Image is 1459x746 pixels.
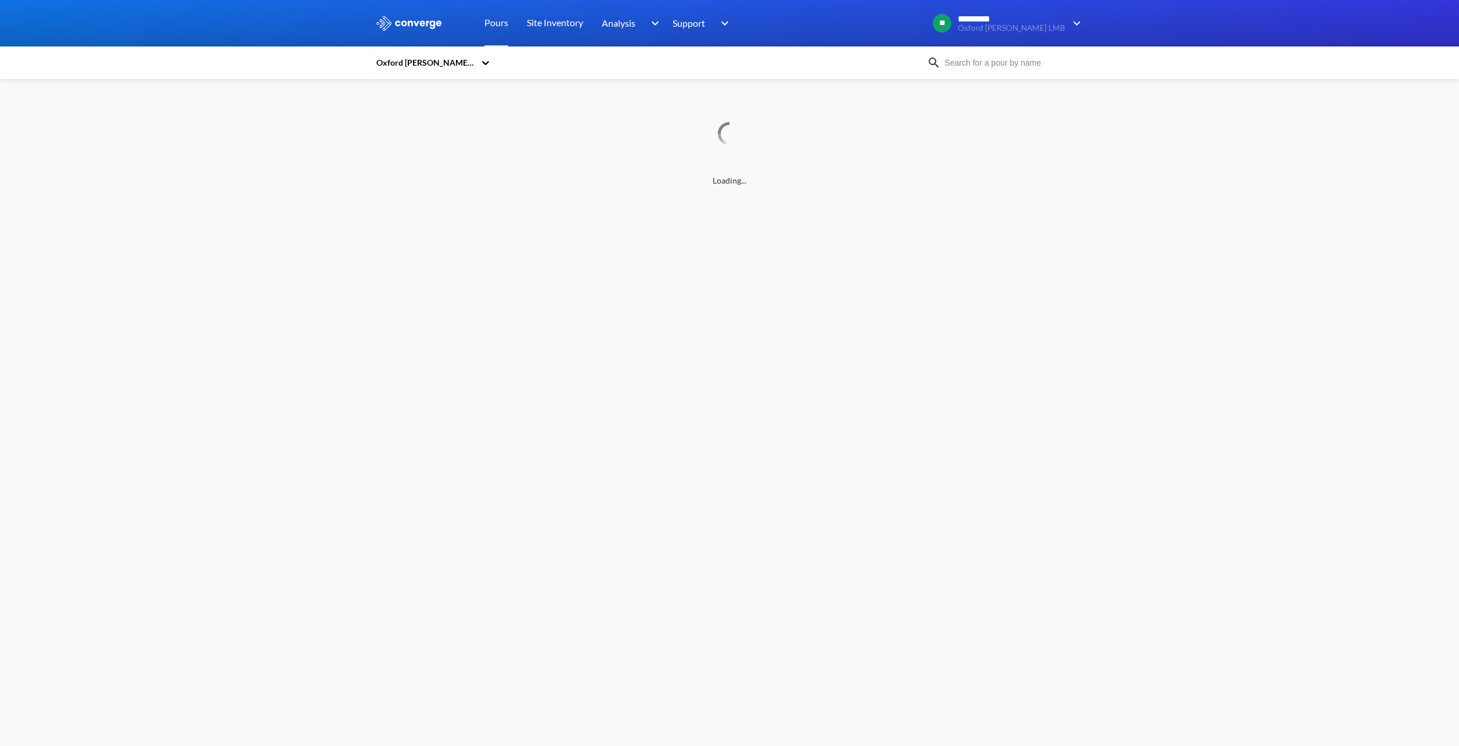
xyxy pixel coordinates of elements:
span: Analysis [602,16,635,30]
img: downArrow.svg [644,16,662,30]
img: downArrow.svg [1065,16,1084,30]
div: Oxford [PERSON_NAME] LMB [375,56,475,69]
span: Loading... [375,174,1084,187]
img: icon-search.svg [927,56,941,70]
input: Search for a pour by name [941,56,1081,69]
span: Oxford [PERSON_NAME] LMB [958,24,1065,33]
img: downArrow.svg [713,16,732,30]
img: logo_ewhite.svg [375,16,443,31]
span: Support [673,16,705,30]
